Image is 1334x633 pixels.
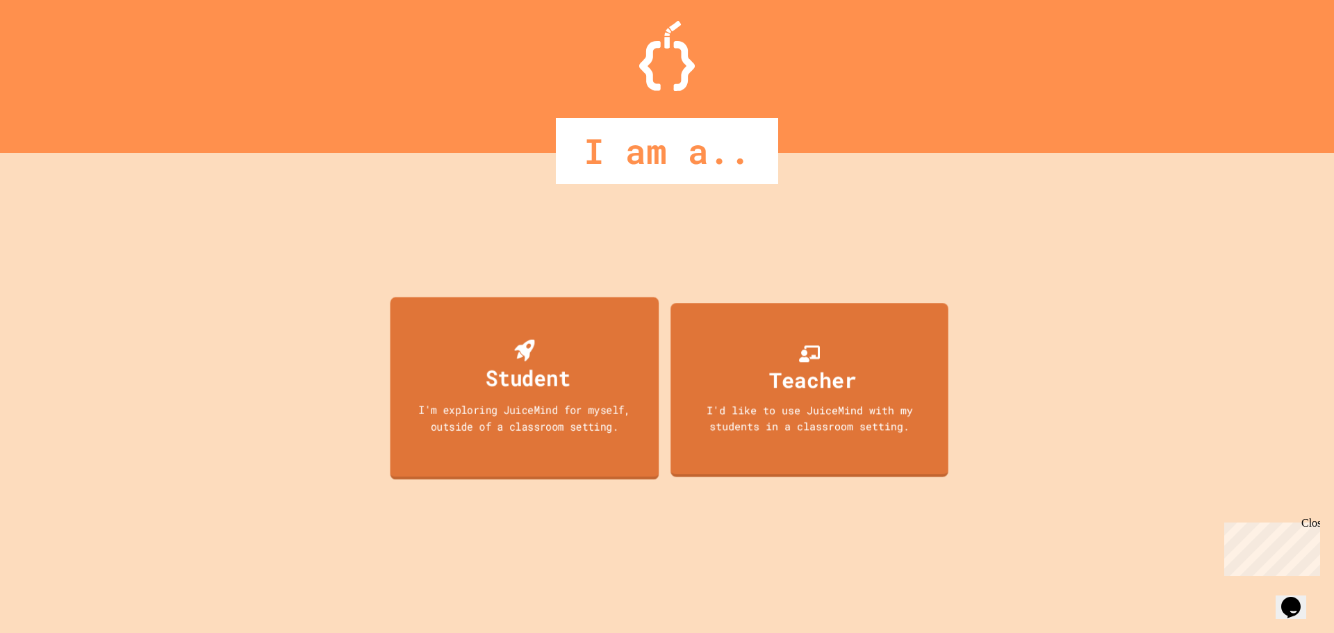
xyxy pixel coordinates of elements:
[684,402,934,434] div: I'd like to use JuiceMind with my students in a classroom setting.
[769,364,857,395] div: Teacher
[639,21,695,91] img: Logo.svg
[486,361,570,394] div: Student
[6,6,96,88] div: Chat with us now!Close
[1219,517,1320,576] iframe: chat widget
[556,118,778,184] div: I am a..
[1276,577,1320,619] iframe: chat widget
[404,401,645,434] div: I'm exploring JuiceMind for myself, outside of a classroom setting.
